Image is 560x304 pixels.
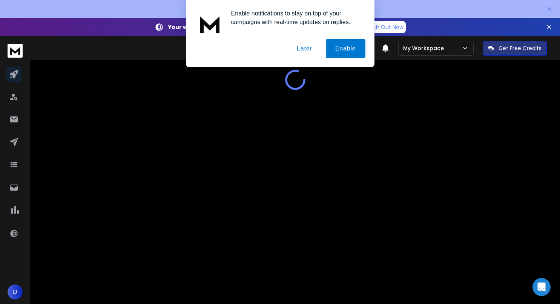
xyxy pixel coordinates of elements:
button: D [8,284,23,299]
div: Enable notifications to stay on top of your campaigns with real-time updates on replies. [225,9,365,26]
img: notification icon [195,9,225,39]
div: Open Intercom Messenger [532,278,551,296]
button: Enable [326,39,365,58]
button: Later [287,39,321,58]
